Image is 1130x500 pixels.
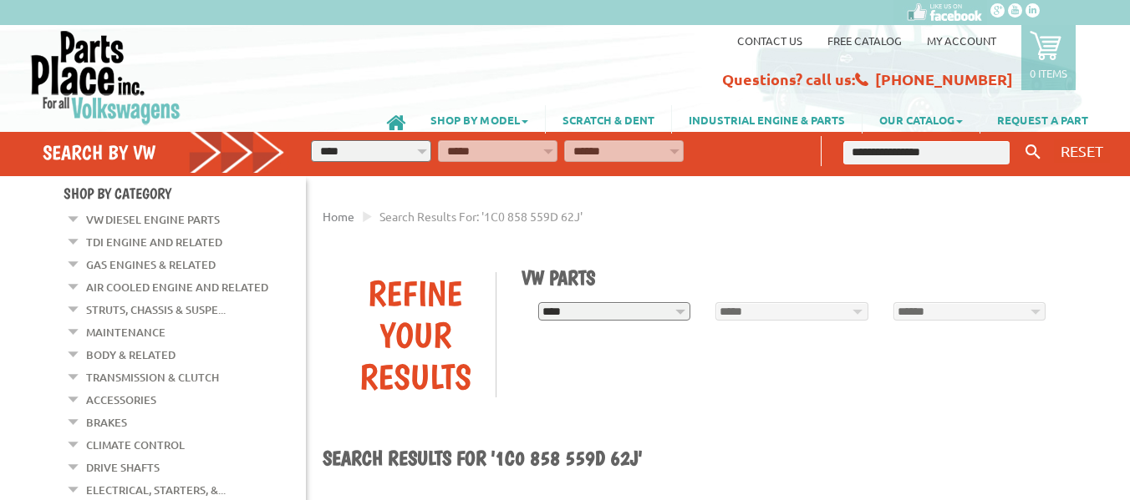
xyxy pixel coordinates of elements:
[1021,25,1076,90] a: 0 items
[86,434,185,456] a: Climate Control
[980,105,1105,134] a: REQUEST A PART
[86,412,127,433] a: Brakes
[86,299,226,321] a: Struts, Chassis & Suspe...
[86,254,216,275] a: Gas Engines & Related
[86,276,268,298] a: Air Cooled Engine and Related
[323,209,354,224] a: Home
[414,105,545,134] a: SHOP BY MODEL
[1054,139,1110,163] button: RESET
[86,209,220,230] a: VW Diesel Engine Parts
[863,105,980,134] a: OUR CATALOG
[927,33,996,48] a: My Account
[546,105,671,134] a: SCRATCH & DENT
[86,366,219,388] a: Transmission & Clutch
[522,265,1055,290] h1: VW Parts
[379,209,583,224] span: Search results for: '1C0 858 559D 62J'
[86,457,160,478] a: Drive Shafts
[1021,139,1046,166] button: Keyword Search
[737,33,802,48] a: Contact us
[827,33,902,48] a: Free Catalog
[335,272,496,397] div: Refine Your Results
[86,231,222,253] a: TDI Engine and Related
[86,321,165,343] a: Maintenance
[43,140,286,164] h4: Search by VW
[86,389,156,411] a: Accessories
[1030,66,1067,80] p: 0 items
[672,105,862,134] a: INDUSTRIAL ENGINE & PARTS
[29,29,182,125] img: Parts Place Inc!
[64,184,306,202] h4: Shop By Category
[1061,142,1103,159] span: RESET
[323,446,1066,472] h1: Search results for '1C0 858 559D 62J'
[86,344,176,366] a: Body & Related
